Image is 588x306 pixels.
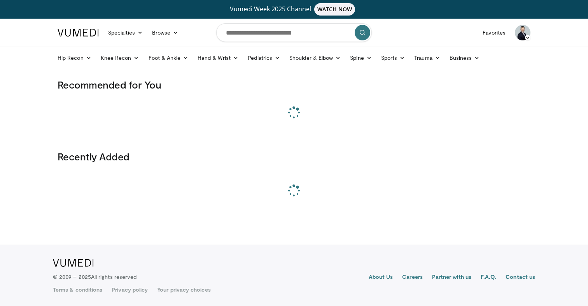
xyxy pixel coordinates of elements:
a: Contact us [506,273,535,282]
h3: Recommended for You [58,78,530,91]
a: Terms & conditions [53,286,102,294]
a: Shoulder & Elbow [285,50,345,66]
a: Vumedi Week 2025 ChannelWATCH NOW [59,3,529,16]
a: Favorites [478,25,510,40]
a: Privacy policy [112,286,148,294]
a: About Us [369,273,393,282]
p: © 2009 – 2025 [53,273,136,281]
img: Avatar [515,25,530,40]
a: Spine [345,50,376,66]
a: Trauma [409,50,445,66]
h3: Recently Added [58,150,530,163]
a: Partner with us [432,273,471,282]
span: All rights reserved [91,273,136,280]
a: Pediatrics [243,50,285,66]
a: Foot & Ankle [144,50,193,66]
a: F.A.Q. [481,273,496,282]
a: Specialties [103,25,147,40]
a: Business [445,50,485,66]
a: Careers [402,273,423,282]
a: Sports [376,50,410,66]
img: VuMedi Logo [58,29,99,37]
img: VuMedi Logo [53,259,94,267]
a: Hip Recon [53,50,96,66]
span: WATCH NOW [314,3,355,16]
input: Search topics, interventions [216,23,372,42]
a: Hand & Wrist [193,50,243,66]
a: Browse [147,25,183,40]
a: Knee Recon [96,50,144,66]
a: Your privacy choices [157,286,210,294]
